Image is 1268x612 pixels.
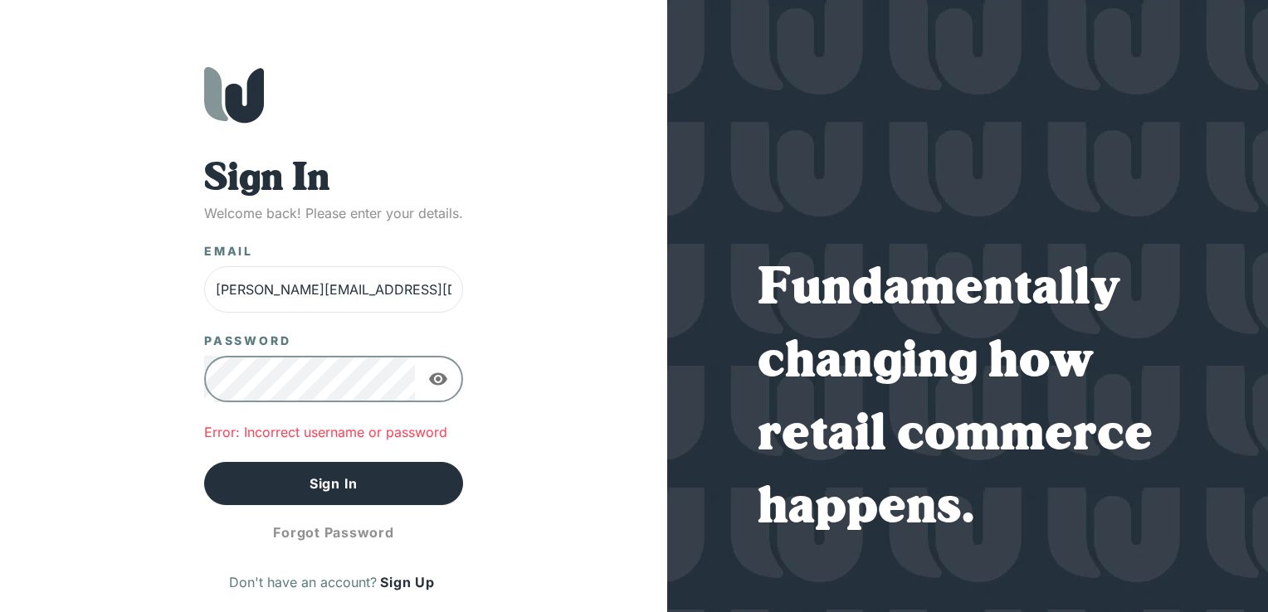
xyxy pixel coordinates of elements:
[204,243,253,260] label: Email
[204,422,463,442] p: Error: Incorrect username or password
[204,157,463,203] h1: Sign In
[204,462,463,505] button: Sign In
[204,512,463,553] button: Forgot Password
[204,333,290,349] label: Password
[377,569,437,595] button: Sign Up
[758,254,1178,546] h1: Fundamentally changing how retail commerce happens.
[204,266,463,313] input: Enter email address
[204,203,463,223] p: Welcome back! Please enter your details.
[229,572,377,592] p: Don't have an account?
[204,66,264,124] img: Wholeshop logo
